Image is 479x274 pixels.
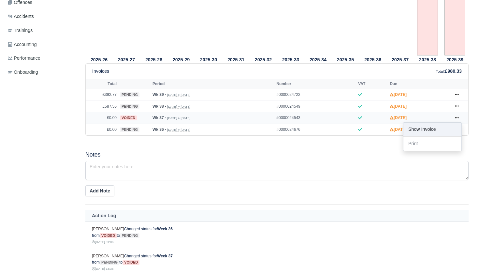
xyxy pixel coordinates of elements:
[86,124,118,135] td: £0.00
[275,89,356,101] td: #0000024722
[120,233,139,238] span: pending
[167,105,190,109] small: [DATE] » [DATE]
[436,69,444,73] small: Total
[275,100,356,112] td: #0000024549
[275,112,356,124] td: #0000024543
[167,116,190,120] small: [DATE] » [DATE]
[167,93,190,97] small: [DATE] » [DATE]
[5,24,78,37] a: Trainings
[85,151,469,158] h5: Notes
[86,79,118,89] th: Total
[120,104,139,109] span: pending
[5,10,78,23] a: Accidents
[100,233,117,238] span: voided
[120,92,139,97] span: pending
[86,100,118,112] td: £587.56
[5,52,78,65] a: Performance
[8,54,40,62] span: Performance
[403,137,461,151] a: Print
[436,68,462,75] div: :
[86,112,118,124] td: £0.00
[123,260,139,265] span: voided
[85,222,179,249] td: Changed status for from to
[92,267,113,270] small: [DATE] 13:36
[167,56,195,64] th: 2025-29
[403,123,461,136] a: Show Invoice
[152,127,166,132] strong: Wk 36 -
[304,56,332,64] th: 2025-34
[277,56,304,64] th: 2025-33
[414,56,441,64] th: 2025-38
[5,38,78,51] a: Accounting
[92,240,113,244] small: [DATE] 01:06
[120,115,137,120] span: voided
[390,127,407,132] strong: [DATE]
[140,56,167,64] th: 2025-28
[275,124,356,135] td: #0000024676
[100,260,119,265] span: pending
[8,68,38,76] span: Onboarding
[390,92,407,97] strong: [DATE]
[92,227,124,231] a: [PERSON_NAME]
[390,115,407,120] strong: [DATE]
[445,68,462,74] strong: £980.33
[92,254,124,258] a: [PERSON_NAME]
[152,115,166,120] strong: Wk 37 -
[85,56,113,64] th: 2025-26
[195,56,222,64] th: 2025-30
[113,56,140,64] th: 2025-27
[167,128,190,132] small: [DATE] » [DATE]
[152,92,166,97] strong: Wk 39 -
[92,68,109,74] h6: Invoices
[250,56,277,64] th: 2025-32
[85,210,469,222] th: Action Log
[152,104,166,109] strong: Wk 38 -
[86,89,118,101] td: £392.77
[222,56,250,64] th: 2025-31
[446,243,479,274] iframe: Chat Widget
[356,79,388,89] th: VAT
[85,185,114,196] button: Add Note
[120,127,139,132] span: pending
[275,79,356,89] th: Number
[157,227,173,231] strong: Week 36
[441,56,469,64] th: 2025-39
[8,41,37,48] span: Accounting
[151,79,275,89] th: Period
[386,56,414,64] th: 2025-37
[8,13,34,20] span: Accidents
[359,56,386,64] th: 2025-36
[388,79,449,89] th: Due
[8,27,33,34] span: Trainings
[5,66,78,79] a: Onboarding
[332,56,359,64] th: 2025-35
[157,254,173,258] strong: Week 37
[390,104,407,109] strong: [DATE]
